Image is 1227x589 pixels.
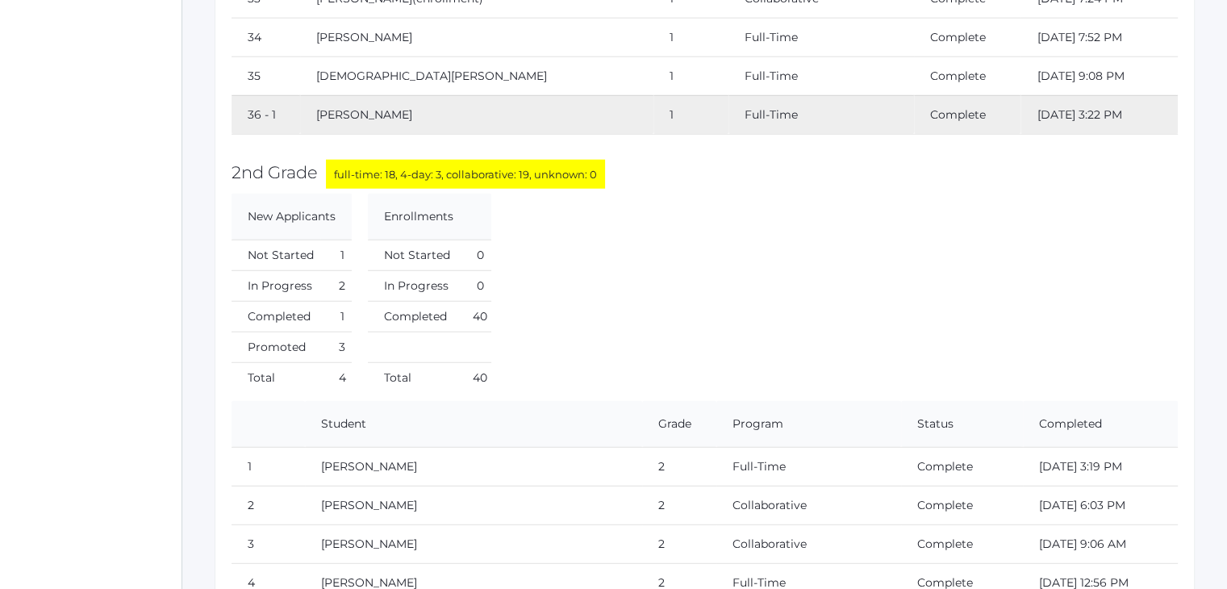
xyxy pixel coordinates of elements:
[232,95,300,134] td: 36 - 1
[232,270,320,301] td: In Progress
[642,524,717,563] td: 2
[1020,95,1178,134] td: [DATE] 3:22 PM
[917,537,973,551] a: Complete
[320,270,352,301] td: 2
[321,537,417,551] a: [PERSON_NAME]
[320,362,352,393] td: 4
[1023,524,1179,563] td: [DATE] 9:06 AM
[728,95,914,134] td: Full-Time
[457,301,491,332] td: 40
[320,332,352,362] td: 3
[653,56,728,95] td: 1
[901,401,1022,448] th: Status
[716,401,901,448] th: Program
[232,362,320,393] td: Total
[1023,447,1179,486] td: [DATE] 3:19 PM
[642,447,717,486] td: 2
[1020,18,1178,56] td: [DATE] 7:52 PM
[457,240,491,270] td: 0
[368,270,457,301] td: In Progress
[321,498,417,512] a: [PERSON_NAME]
[930,69,986,83] a: Complete
[232,163,1178,184] h2: 2nd Grade
[232,332,320,362] td: Promoted
[457,270,491,301] td: 0
[930,30,986,44] a: Complete
[232,18,300,56] td: 34
[232,194,352,240] th: New Applicants
[368,362,457,393] td: Total
[368,240,457,270] td: Not Started
[368,194,491,240] th: Enrollments
[1023,401,1179,448] th: Completed
[316,69,547,83] a: [DEMOGRAPHIC_DATA][PERSON_NAME]
[305,401,641,448] th: Student
[326,160,605,189] span: full-time: 18, 4-day: 3, collaborative: 19, unknown: 0
[232,240,320,270] td: Not Started
[642,486,717,524] td: 2
[642,401,717,448] th: Grade
[232,447,305,486] td: 1
[300,95,653,134] td: [PERSON_NAME]
[716,524,901,563] td: Collaborative
[728,56,914,95] td: Full-Time
[653,18,728,56] td: 1
[1020,56,1178,95] td: [DATE] 9:08 PM
[930,107,986,122] a: Complete
[457,362,491,393] td: 40
[232,301,320,332] td: Completed
[368,301,457,332] td: Completed
[320,301,352,332] td: 1
[716,486,901,524] td: Collaborative
[728,18,914,56] td: Full-Time
[321,459,417,474] a: [PERSON_NAME]
[316,30,412,44] a: [PERSON_NAME]
[232,56,300,95] td: 35
[716,447,901,486] td: Full-Time
[320,240,352,270] td: 1
[653,95,728,134] td: 1
[1023,486,1179,524] td: [DATE] 6:03 PM
[232,524,305,563] td: 3
[917,498,973,512] a: Complete
[917,459,973,474] a: Complete
[232,486,305,524] td: 2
